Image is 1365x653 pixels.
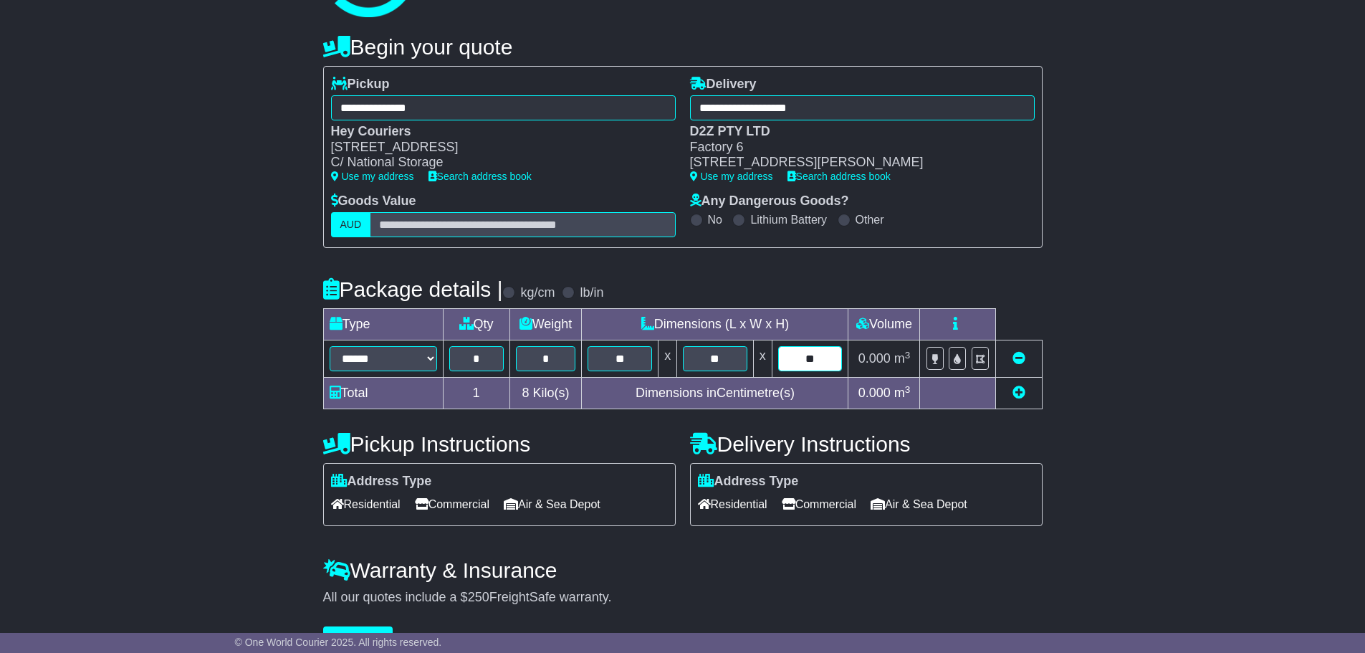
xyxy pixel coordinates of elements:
span: m [894,351,911,366]
label: Address Type [331,474,432,490]
label: Other [856,213,884,227]
label: Any Dangerous Goods? [690,194,849,209]
td: Qty [443,309,509,340]
label: lb/in [580,285,603,301]
div: Factory 6 [690,140,1020,156]
span: Residential [698,493,767,515]
a: Add new item [1012,386,1025,400]
td: Total [323,378,443,409]
a: Use my address [690,171,773,182]
td: x [658,340,677,378]
span: Residential [331,493,401,515]
a: Remove this item [1012,351,1025,366]
label: Pickup [331,77,390,92]
span: 8 [522,386,529,400]
label: Goods Value [331,194,416,209]
td: Weight [509,309,582,340]
h4: Delivery Instructions [690,432,1043,456]
span: Air & Sea Depot [504,493,600,515]
label: Delivery [690,77,757,92]
span: 250 [468,590,489,604]
h4: Warranty & Insurance [323,558,1043,582]
a: Use my address [331,171,414,182]
span: © One World Courier 2025. All rights reserved. [235,637,442,648]
div: [STREET_ADDRESS] [331,140,661,156]
a: Search address book [787,171,891,182]
span: Air & Sea Depot [871,493,967,515]
td: x [753,340,772,378]
label: Lithium Battery [750,213,827,227]
td: Dimensions (L x W x H) [582,309,848,340]
td: 1 [443,378,509,409]
span: Commercial [782,493,856,515]
a: Search address book [428,171,532,182]
label: AUD [331,212,371,237]
label: kg/cm [520,285,555,301]
div: Hey Couriers [331,124,661,140]
label: No [708,213,722,227]
button: Get Quotes [323,626,393,652]
div: [STREET_ADDRESS][PERSON_NAME] [690,155,1020,171]
span: Commercial [415,493,489,515]
td: Type [323,309,443,340]
sup: 3 [905,350,911,361]
h4: Pickup Instructions [323,432,676,456]
td: Kilo(s) [509,378,582,409]
span: m [894,386,911,400]
sup: 3 [905,384,911,395]
h4: Package details | [323,277,503,301]
div: All our quotes include a $ FreightSafe warranty. [323,590,1043,606]
div: C/ National Storage [331,155,661,171]
span: 0.000 [858,386,891,400]
td: Dimensions in Centimetre(s) [582,378,848,409]
td: Volume [848,309,920,340]
label: Address Type [698,474,799,490]
div: D2Z PTY LTD [690,124,1020,140]
h4: Begin your quote [323,35,1043,59]
span: 0.000 [858,351,891,366]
